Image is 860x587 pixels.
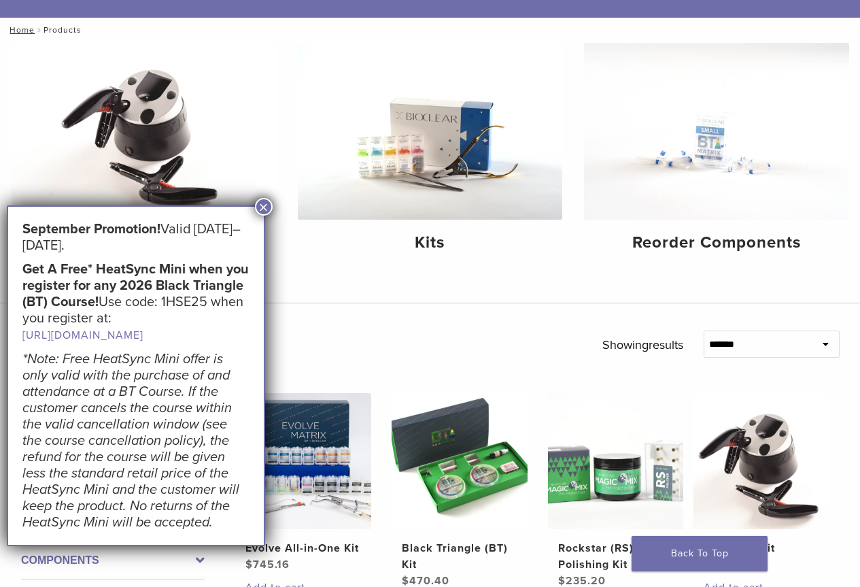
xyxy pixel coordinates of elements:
span: / [35,27,44,33]
h4: Reorder Components [595,231,838,255]
a: Reorder Components [584,43,849,264]
a: Equipment [11,43,276,264]
p: Showing results [602,331,683,359]
label: Components [21,552,205,569]
a: Home [5,25,35,35]
strong: September Promotion! [22,221,160,237]
img: Kits [298,43,563,220]
em: *Note: Free HeatSync Mini offer is only valid with the purchase of and attendance at a BT Course.... [22,351,239,531]
img: HeatSync Kit [693,393,829,529]
button: Close [255,198,273,216]
h2: Black Triangle (BT) Kit [402,540,517,573]
span: $ [245,558,253,571]
h5: Use code: 1HSE25 when you register at: [22,261,250,343]
a: Kits [298,43,563,264]
a: [URL][DOMAIN_NAME] [22,329,143,342]
img: Reorder Components [584,43,849,220]
img: Black Triangle (BT) Kit [392,393,528,529]
img: Equipment [11,43,276,220]
bdi: 745.16 [245,558,290,571]
h2: Rockstar (RS) Polishing Kit [558,540,674,573]
a: Back To Top [632,536,768,571]
h2: Evolve All-in-One Kit [245,540,361,556]
img: Rockstar (RS) Polishing Kit [548,393,684,529]
a: HeatSync KitHeatSync Kit $1,041.70 [693,393,829,573]
h5: Valid [DATE]–[DATE]. [22,221,250,254]
a: Evolve All-in-One KitEvolve All-in-One Kit $745.16 [235,393,371,573]
strong: Get A Free* HeatSync Mini when you register for any 2026 Black Triangle (BT) Course! [22,261,249,310]
h4: Kits [309,231,552,255]
img: Evolve All-in-One Kit [235,393,371,529]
